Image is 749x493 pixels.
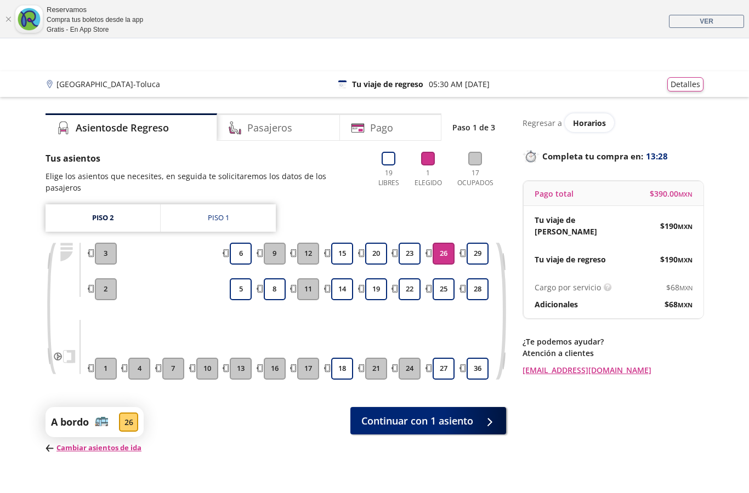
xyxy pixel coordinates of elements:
[399,358,421,380] button: 24
[264,358,286,380] button: 16
[365,358,387,380] button: 21
[95,278,117,300] button: 2
[678,222,693,231] small: MXN
[365,243,387,265] button: 20
[208,213,229,223] div: Piso 1
[467,358,489,380] button: 36
[230,243,252,265] button: 6
[47,25,143,35] div: Gratis - En App Store
[573,118,606,128] span: Horarios
[523,117,562,129] p: Regresar a
[452,122,495,133] p: Paso 1 de 3
[700,18,713,25] span: VER
[429,78,490,90] p: 05:30 AM [DATE]
[535,188,574,199] p: Pago total
[433,278,455,300] button: 25
[47,15,143,25] div: Compra tus boletos desde la app
[51,415,89,429] p: A bordo
[370,121,393,135] h4: Pago
[331,358,353,380] button: 18
[523,347,703,359] p: Atención a clientes
[46,443,144,454] p: Cambiar asientos de ida
[95,243,117,265] button: 3
[399,278,421,300] button: 22
[678,301,693,309] small: MXN
[669,15,744,28] a: VER
[646,150,668,163] span: 13:28
[678,256,693,264] small: MXN
[535,299,578,310] p: Adicionales
[297,278,319,300] button: 11
[46,204,160,232] a: Piso 2
[650,188,693,199] span: $ 390.00
[679,284,693,292] small: MXN
[264,243,286,265] button: 9
[128,358,150,380] button: 4
[660,254,693,265] span: $ 190
[433,243,455,265] button: 26
[5,16,12,22] a: Cerrar
[666,282,693,293] span: $ 68
[95,358,117,380] button: 1
[665,299,693,310] span: $ 68
[297,358,319,380] button: 17
[350,407,506,434] button: Continuar con 1 asiento
[535,254,606,265] p: Tu viaje de regreso
[412,168,445,188] p: 1 Elegido
[452,168,498,188] p: 17 Ocupados
[331,278,353,300] button: 14
[433,358,455,380] button: 27
[56,78,160,90] p: [GEOGRAPHIC_DATA] - Toluca
[247,121,292,135] h4: Pasajeros
[523,336,703,347] p: ¿Te podemos ayudar?
[196,358,218,380] button: 10
[535,282,601,293] p: Cargo por servicio
[467,278,489,300] button: 28
[678,190,693,198] small: MXN
[523,364,703,376] a: [EMAIL_ADDRESS][DOMAIN_NAME]
[535,214,614,237] p: Tu viaje de [PERSON_NAME]
[399,243,421,265] button: 23
[297,243,319,265] button: 12
[76,121,169,135] h4: Asientos de Regreso
[365,278,387,300] button: 19
[47,4,143,15] div: Reservamos
[467,243,489,265] button: 29
[523,148,703,164] p: Completa tu compra en :
[361,414,473,428] span: Continuar con 1 asiento
[230,358,252,380] button: 13
[373,168,404,188] p: 19 Libres
[230,278,252,300] button: 5
[660,220,693,232] span: $ 190
[667,77,703,91] button: Detalles
[264,278,286,300] button: 8
[352,78,423,90] p: Tu viaje de regreso
[523,113,703,132] div: Regresar a ver horarios
[119,412,138,432] div: 26
[46,152,362,165] p: Tus asientos
[46,170,362,193] p: Elige los asientos que necesites, en seguida te solicitaremos los datos de los pasajeros
[162,358,184,380] button: 7
[161,204,276,232] a: Piso 1
[331,243,353,265] button: 15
